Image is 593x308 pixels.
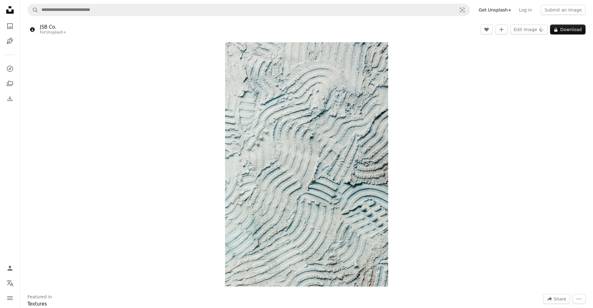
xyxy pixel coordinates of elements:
[27,294,52,300] h3: Featured in
[27,4,470,16] form: Find visuals sitewide
[28,4,38,16] button: Search Unsplash
[541,5,586,15] button: Submit an image
[554,294,566,304] span: Share
[495,25,508,34] button: Add to Collection
[480,25,493,34] button: Like
[572,294,586,304] button: More Actions
[27,301,47,307] a: Textures
[550,25,586,34] button: Download
[515,5,536,15] a: Log in
[543,294,570,304] button: Share this image
[4,92,16,105] a: Download History
[4,292,16,304] button: Menu
[4,20,16,32] a: Photos
[46,30,66,34] a: Unsplash+
[475,5,515,15] a: Get Unsplash+
[225,42,388,287] button: Zoom in on this image
[27,25,37,34] img: Go to JSB Co.'s profile
[4,262,16,274] a: Log in / Sign up
[510,25,548,34] button: Edit image
[455,4,470,16] button: Visual search
[4,35,16,47] a: Illustrations
[4,77,16,90] a: Collections
[4,62,16,75] a: Explore
[40,24,66,30] a: JSB Co.
[4,277,16,289] button: Language
[40,30,66,35] div: For
[225,42,388,287] img: a close up of a pattern in the sand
